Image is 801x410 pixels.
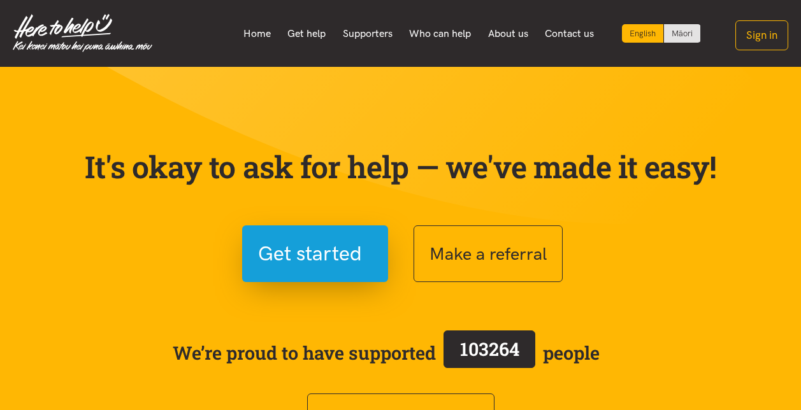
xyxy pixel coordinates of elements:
a: Home [235,20,279,47]
a: About us [480,20,537,47]
a: Supporters [334,20,401,47]
button: Make a referral [414,225,563,282]
span: 103264 [460,337,519,361]
span: Get started [258,237,362,270]
a: Get help [279,20,335,47]
div: Language toggle [622,24,701,43]
a: Switch to Te Reo Māori [664,24,700,43]
div: Current language [622,24,664,43]
a: 103264 [436,328,543,378]
a: Contact us [537,20,603,47]
button: Get started [242,225,388,282]
a: Who can help [401,20,480,47]
span: We’re proud to have supported people [173,328,600,378]
p: It's okay to ask for help — we've made it easy! [82,148,719,185]
img: Home [13,14,152,52]
button: Sign in [735,20,788,50]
